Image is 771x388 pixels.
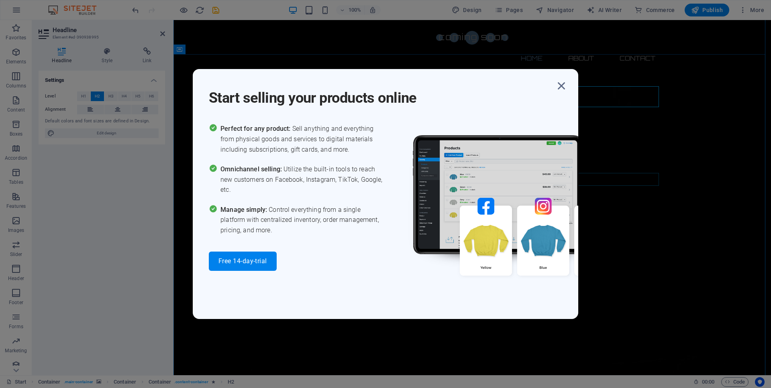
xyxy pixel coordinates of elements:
[220,164,385,195] span: Utilize the built-in tools to reach new customers on Facebook, Instagram, TikTok, Google, etc.
[218,258,267,264] span: Free 14-day-trial
[220,125,292,132] span: Perfect for any product:
[220,206,269,213] span: Manage simply:
[209,79,554,108] h1: Start selling your products online
[400,124,640,299] img: promo_image.png
[220,165,284,173] span: Omnichannel selling:
[220,205,385,236] span: Control everything from a single platform with centralized inventory, order management, pricing, ...
[209,252,277,271] button: Free 14-day-trial
[220,124,385,154] span: Sell anything and everything from physical goods and services to digital materials including subs...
